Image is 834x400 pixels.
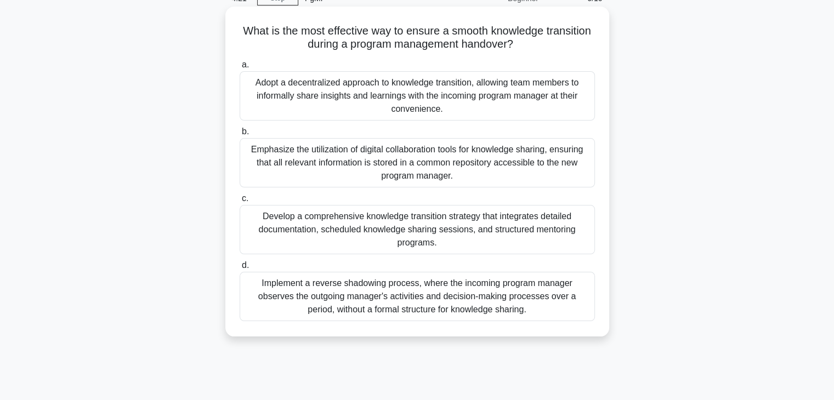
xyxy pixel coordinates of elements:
[242,127,249,136] span: b.
[240,138,595,187] div: Emphasize the utilization of digital collaboration tools for knowledge sharing, ensuring that all...
[242,193,248,203] span: c.
[240,71,595,121] div: Adopt a decentralized approach to knowledge transition, allowing team members to informally share...
[240,272,595,321] div: Implement a reverse shadowing process, where the incoming program manager observes the outgoing m...
[242,260,249,270] span: d.
[240,205,595,254] div: Develop a comprehensive knowledge transition strategy that integrates detailed documentation, sch...
[239,24,596,52] h5: What is the most effective way to ensure a smooth knowledge transition during a program managemen...
[242,60,249,69] span: a.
